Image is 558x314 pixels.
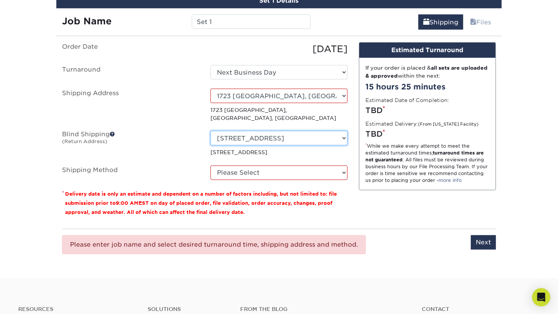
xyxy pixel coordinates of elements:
[148,306,229,312] h4: Solutions
[365,96,449,104] label: Estimated Date of Completion:
[210,106,348,122] p: 1723 [GEOGRAPHIC_DATA], [GEOGRAPHIC_DATA], [GEOGRAPHIC_DATA]
[210,148,348,156] p: [STREET_ADDRESS]
[365,128,489,140] div: TBD
[56,166,205,180] label: Shipping Method
[365,81,489,92] div: 15 hours 25 minutes
[192,14,310,29] input: Enter a job name
[359,43,496,58] div: Estimated Turnaround
[423,19,429,26] span: shipping
[470,19,476,26] span: files
[418,14,463,30] a: Shipping
[65,191,337,215] small: Delivery date is only an estimate and dependent on a number of factors including, but not limited...
[438,177,462,183] a: more info
[418,122,478,127] small: (From [US_STATE] Facility)
[240,306,401,312] h4: From the Blog
[532,288,550,306] div: Open Intercom Messenger
[422,306,540,312] a: Contact
[365,120,478,128] label: Estimated Delivery:
[62,16,112,27] strong: Job Name
[62,139,107,144] small: (Return Address)
[56,131,205,156] label: Blind Shipping
[465,14,496,30] a: Files
[365,143,489,184] div: While we make every attempt to meet the estimated turnaround times; . All files must be reviewed ...
[205,42,353,56] div: [DATE]
[365,105,489,116] div: TBD
[471,235,496,250] input: Next
[365,65,488,78] strong: all sets are uploaded & approved
[116,200,139,206] span: 9:00 AM
[365,64,489,80] div: If your order is placed & within the next:
[56,65,205,80] label: Turnaround
[62,235,366,254] div: Please enter job name and select desired turnaround time, shipping address and method.
[56,89,205,122] label: Shipping Address
[56,42,205,56] label: Order Date
[18,306,136,312] h4: Resources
